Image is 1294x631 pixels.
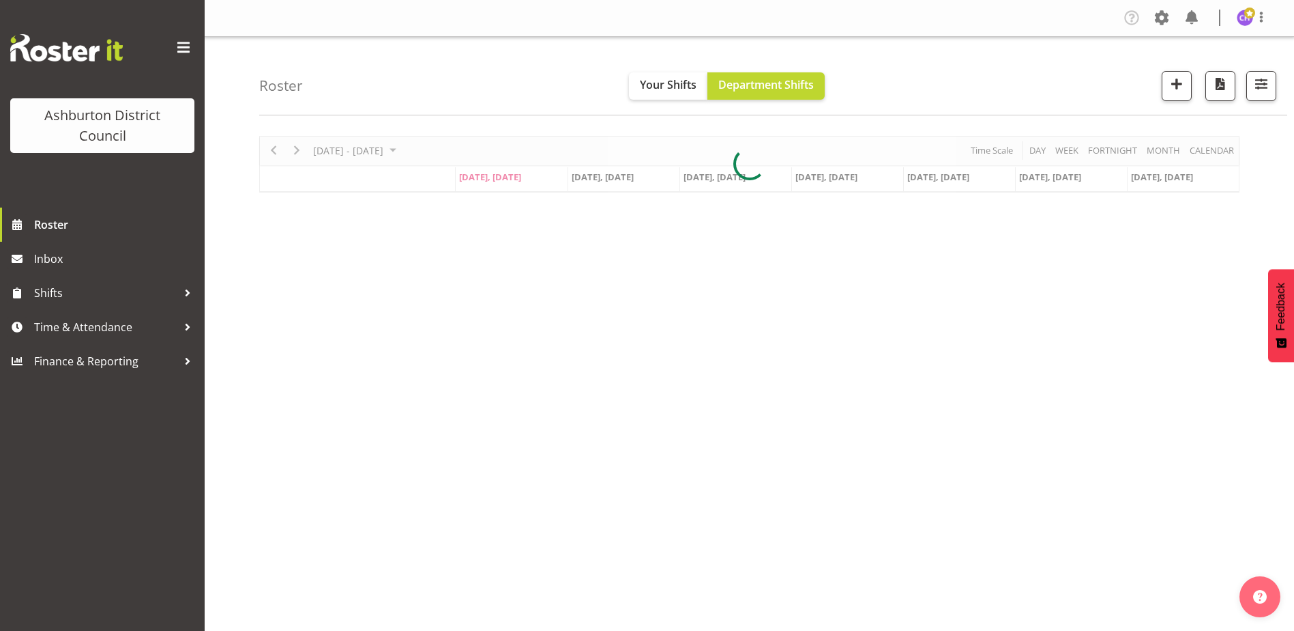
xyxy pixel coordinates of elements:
button: Department Shifts [707,72,825,100]
span: Shifts [34,283,177,303]
img: Rosterit website logo [10,34,123,61]
img: help-xxl-2.png [1253,590,1267,604]
button: Filter Shifts [1246,71,1276,101]
img: chalotter-hydes5348.jpg [1237,10,1253,26]
span: Time & Attendance [34,317,177,337]
span: Roster [34,214,198,235]
button: Download a PDF of the roster according to the set date range. [1205,71,1235,101]
div: Ashburton District Council [24,105,181,146]
button: Feedback - Show survey [1268,269,1294,362]
h4: Roster [259,78,303,94]
span: Your Shifts [640,77,696,92]
span: Feedback [1275,283,1287,331]
button: Your Shifts [629,72,707,100]
span: Inbox [34,249,198,269]
span: Finance & Reporting [34,351,177,371]
span: Department Shifts [718,77,814,92]
button: Add a new shift [1162,71,1192,101]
